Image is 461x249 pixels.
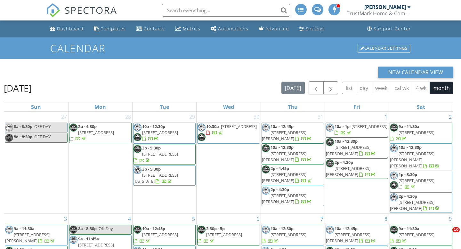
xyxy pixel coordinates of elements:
[133,172,178,184] span: [STREET_ADDRESS][US_STATE]
[142,226,165,231] span: 10a - 12:45p
[390,192,452,213] a: 2p - 4:30p [STREET_ADDRESS][PERSON_NAME]
[197,225,260,245] a: 2:30p - 5p [STREET_ADDRESS]
[133,145,142,153] img: profile_picture_02ii_copy.jpg
[262,130,306,141] span: [STREET_ADDRESS][PERSON_NAME]
[390,193,441,211] a: 2p - 4:30p [STREET_ADDRESS][PERSON_NAME]
[78,242,114,248] span: [STREET_ADDRESS]
[287,102,299,111] a: Thursday
[271,144,294,150] span: 10a - 12:30p
[68,112,132,214] td: Go to July 28, 2025
[357,43,411,53] a: Calendar Settings
[256,23,292,35] a: Advanced
[69,124,114,141] a: 2p - 4:30p [STREET_ADDRESS]
[14,226,35,231] span: 9a - 11:30a
[208,23,251,35] a: Automations (Advanced)
[399,226,419,231] span: 9a - 11:30a
[262,143,324,164] a: 10a - 12:30p [STREET_ADDRESS][PERSON_NAME]
[133,226,178,244] a: 10a - 12:45p [STREET_ADDRESS]
[142,151,178,157] span: [STREET_ADDRESS]
[30,102,42,111] a: Sunday
[50,43,411,54] h1: Calendar
[383,214,389,224] a: Go to August 8, 2025
[5,225,68,245] a: 9a - 11:30a [STREET_ADDRESS][PERSON_NAME]
[390,144,398,152] img: prnt_rs_file_02.jpeg
[191,214,196,224] a: Go to August 5, 2025
[399,124,419,129] span: 9a - 11:30a
[326,123,388,137] a: 10a - 1p [STREET_ADDRESS]
[326,226,376,244] a: 10a - 12:45p [STREET_ADDRESS][PERSON_NAME]
[326,165,370,177] span: [STREET_ADDRESS][PERSON_NAME]
[390,193,398,201] img: prnt_rs_file_02.jpeg
[326,137,388,158] a: 10a - 12:30p [STREET_ADDRESS][PERSON_NAME]
[262,144,312,162] a: 10a - 12:30p [STREET_ADDRESS][PERSON_NAME]
[265,26,289,32] div: Advanced
[358,44,410,53] div: Calendar Settings
[5,124,13,132] img: prnt_rs_file_02.jpeg
[158,102,170,111] a: Tuesday
[439,227,455,243] iframe: Intercom live chat
[133,226,142,234] img: profile_picture_02ii_copy.jpg
[390,124,434,141] a: 9a - 11:30a [STREET_ADDRESS]
[390,181,398,189] img: profile_picture_02ii_copy.jpg
[271,124,294,129] span: 10a - 12:45p
[326,144,370,156] span: [STREET_ADDRESS][PERSON_NAME]
[347,10,411,17] div: TrustMark Home & Commercial Inspectors
[372,82,391,94] button: week
[383,112,389,122] a: Go to August 1, 2025
[5,134,13,142] img: profile_picture_02ii_copy.jpg
[101,26,126,32] div: Templates
[390,172,398,180] img: prnt_rs_file_02.jpeg
[262,172,306,183] span: [STREET_ADDRESS][PERSON_NAME]
[364,4,406,10] div: [PERSON_NAME]
[262,193,306,205] span: [STREET_ADDRESS][PERSON_NAME]
[365,23,414,35] a: Support Center
[206,124,257,135] a: 10:30a [STREET_ADDRESS]
[326,226,334,234] img: prnt_rs_file_02.jpeg
[57,26,84,32] div: Dashboard
[399,172,434,189] a: 1p - 3:30p [STREET_ADDRESS]
[198,226,206,234] img: profile_picture_02ii_copy.jpg
[262,165,324,185] a: 2p - 4:45p [STREET_ADDRESS][PERSON_NAME]
[133,124,142,132] img: prnt_rs_file_02.jpeg
[262,151,306,163] span: [STREET_ADDRESS][PERSON_NAME]
[5,232,50,244] span: [STREET_ADDRESS][PERSON_NAME]
[326,138,334,146] img: profile_picture_02ii_copy.jpg
[378,67,454,78] button: New Calendar View
[281,82,305,94] button: [DATE]
[133,225,196,245] a: 10a - 12:45p [STREET_ADDRESS]
[374,26,411,32] div: Support Center
[452,227,460,232] span: 10
[78,236,99,242] span: 9a - 11:45a
[416,102,426,111] a: Saturday
[326,124,334,132] img: prnt_rs_file_02.jpeg
[262,187,270,195] img: prnt_rs_file_02.jpeg
[218,26,248,32] div: Automations
[198,124,206,132] img: prnt_rs_file_02.jpeg
[142,232,178,237] span: [STREET_ADDRESS]
[390,226,434,244] a: 9a - 11:30a [STREET_ADDRESS]
[342,82,356,94] button: list
[391,82,413,94] button: cal wk
[162,4,290,17] input: Search everything...
[271,232,306,237] span: [STREET_ADDRESS]
[325,112,389,214] td: Go to August 1, 2025
[183,26,200,32] div: Metrics
[65,3,117,17] span: SPECTORA
[221,124,257,129] span: [STREET_ADDRESS]
[262,123,324,143] a: 10a - 12:45p [STREET_ADDRESS][PERSON_NAME]
[206,124,219,129] span: 10:30a
[144,26,165,32] div: Contacts
[390,226,398,234] img: profile_picture_02ii_copy.jpg
[306,26,325,32] div: Settings
[390,199,434,211] span: [STREET_ADDRESS][PERSON_NAME]
[262,144,270,152] img: profile_picture_02ii_copy.jpg
[34,124,51,129] span: OFF DAY
[399,144,422,150] span: 10a - 12:30p
[198,133,206,141] img: profile_picture_02ii_copy.jpg
[133,166,142,174] img: prnt_rs_file_02.jpeg
[262,226,270,234] img: prnt_rs_file_02.jpeg
[390,144,441,169] a: 10a - 12:30p [STREET_ADDRESS][PERSON_NAME][PERSON_NAME]
[335,124,387,135] a: 10a - 1p [STREET_ADDRESS]
[188,112,196,122] a: Go to July 29, 2025
[133,165,196,186] a: 3p - 5:30p [STREET_ADDRESS][US_STATE]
